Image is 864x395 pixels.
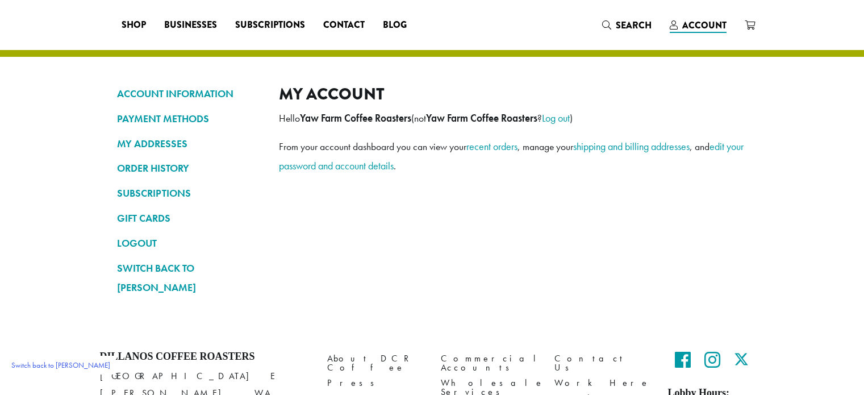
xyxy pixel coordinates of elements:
a: Switch back to [PERSON_NAME] [117,259,262,297]
a: SUBSCRIPTIONS [117,184,262,203]
a: Search [593,16,661,35]
span: Blog [383,18,407,32]
strong: Yaw Farm Coffee Roasters [426,112,537,124]
span: Contact [323,18,365,32]
a: MY ADDRESSES [117,134,262,153]
strong: Yaw Farm Coffee Roasters [300,112,411,124]
a: edit your password and account details [279,140,744,172]
p: Hello (not ? ) [279,109,748,128]
span: Businesses [164,18,217,32]
span: Account [682,19,727,32]
a: ORDER HISTORY [117,159,262,178]
a: Log out [542,111,570,124]
h2: My account [279,84,748,104]
p: From your account dashboard you can view your , manage your , and . [279,137,748,176]
a: Work Here [554,376,651,391]
a: Press [327,376,424,391]
a: Commercial Accounts [441,351,537,375]
h4: Dillanos Coffee Roasters [100,351,310,363]
a: About DCR Coffee [327,351,424,375]
a: GIFT CARDS [117,209,262,228]
span: Subscriptions [235,18,305,32]
a: PAYMENT METHODS [117,109,262,128]
a: Contact Us [554,351,651,375]
a: Shop [112,16,155,34]
a: ACCOUNT INFORMATION [117,84,262,103]
nav: Account pages [117,84,262,306]
a: LOGOUT [117,234,262,253]
a: shipping and billing addresses [573,140,690,153]
a: Switch back to [PERSON_NAME] [6,356,116,375]
a: recent orders [466,140,517,153]
span: Search [616,19,652,32]
span: Shop [122,18,146,32]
